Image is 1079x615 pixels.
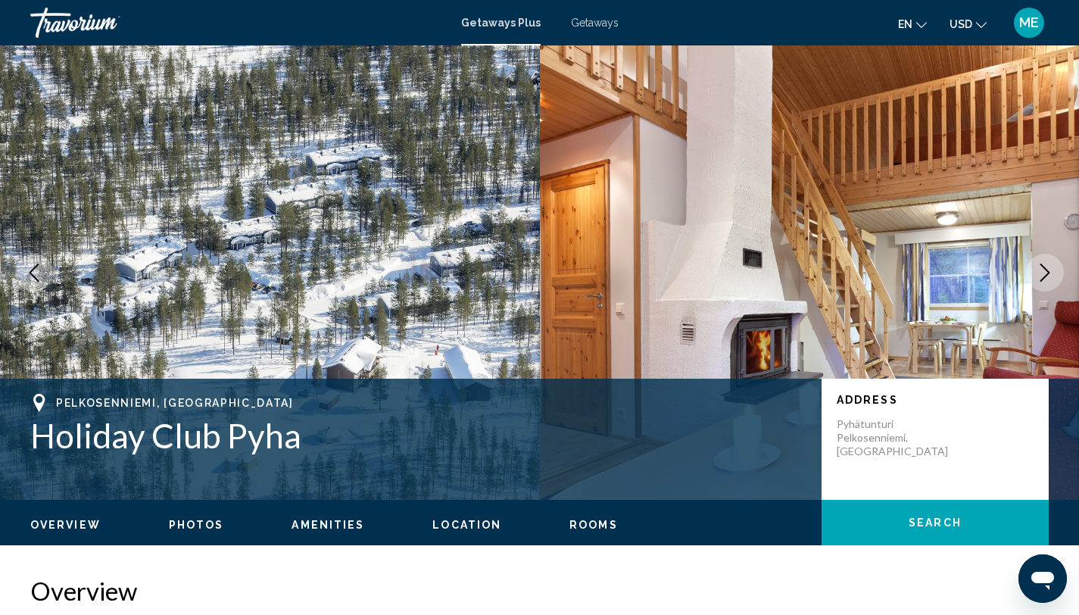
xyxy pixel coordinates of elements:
[950,18,972,30] span: USD
[1019,15,1039,30] span: ME
[169,519,224,531] span: Photos
[1018,554,1067,603] iframe: Button to launch messaging window
[898,13,927,35] button: Change language
[169,518,224,532] button: Photos
[1009,7,1049,39] button: User Menu
[432,518,501,532] button: Location
[909,517,962,529] span: Search
[837,417,958,458] p: Pyhätunturi Pelkosenniemi, [GEOGRAPHIC_DATA]
[950,13,987,35] button: Change currency
[461,17,541,29] a: Getaways Plus
[30,519,101,531] span: Overview
[30,576,1049,606] h2: Overview
[15,254,53,292] button: Previous image
[432,519,501,531] span: Location
[837,394,1034,406] p: Address
[292,518,364,532] button: Amenities
[56,397,294,409] span: Pelkosenniemi, [GEOGRAPHIC_DATA]
[569,518,618,532] button: Rooms
[569,519,618,531] span: Rooms
[822,500,1049,545] button: Search
[292,519,364,531] span: Amenities
[30,8,446,38] a: Travorium
[898,18,912,30] span: en
[571,17,619,29] a: Getaways
[1026,254,1064,292] button: Next image
[30,518,101,532] button: Overview
[30,416,806,455] h1: Holiday Club Pyha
